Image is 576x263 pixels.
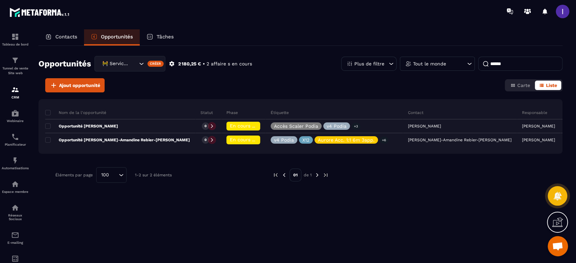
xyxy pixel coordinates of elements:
a: Opportunités [84,29,140,46]
p: Tâches [157,34,174,40]
span: En cours de régularisation [230,123,291,128]
h2: Opportunités [38,57,91,70]
a: emailemailE-mailing [2,226,29,250]
p: Contacts [55,34,77,40]
p: Contact [408,110,423,115]
p: Accès Scaler Podia [274,124,318,128]
div: Search for option [96,167,127,183]
a: Contacts [38,29,84,46]
p: • [203,61,205,67]
p: CRM [2,95,29,99]
p: Opportunité [PERSON_NAME] [45,123,118,129]
div: Search for option [94,56,165,71]
img: automations [11,109,19,117]
a: automationsautomationsEspace membre [2,175,29,199]
img: logo [9,6,70,18]
img: social-network [11,204,19,212]
p: Éléments par page [55,173,93,177]
div: Créer [147,61,164,67]
p: E-mailing [2,241,29,244]
p: 01 [290,169,301,181]
p: Planificateur [2,143,29,146]
button: Liste [535,81,561,90]
p: de 1 [304,172,312,178]
a: schedulerschedulerPlanificateur [2,128,29,151]
input: Search for option [131,60,137,67]
img: formation [11,86,19,94]
img: formation [11,56,19,64]
p: X12 [302,138,309,142]
a: Tâches [140,29,181,46]
a: formationformationTableau de bord [2,28,29,51]
p: 2 affaire s en cours [207,61,252,67]
span: 100 [99,171,111,179]
p: +3 [352,123,360,130]
img: formation [11,33,19,41]
a: automationsautomationsAutomatisations [2,151,29,175]
p: Webinaire [2,119,29,123]
button: Carte [506,81,534,90]
p: 1-2 sur 2 éléments [135,173,172,177]
div: Ouvrir le chat [548,236,568,256]
p: Tunnel de vente Site web [2,66,29,76]
input: Search for option [111,171,117,179]
p: Responsable [522,110,547,115]
p: Aurore Acc. 1:1 6m 3app. [318,138,375,142]
img: scheduler [11,133,19,141]
p: Plus de filtre [354,61,384,66]
span: Ajout opportunité [59,82,100,89]
p: v4 Podia [274,138,294,142]
img: automations [11,156,19,165]
p: Espace membre [2,190,29,194]
p: Opportunités [101,34,133,40]
p: Tout le monde [413,61,446,66]
button: Ajout opportunité [45,78,105,92]
img: prev [281,172,287,178]
span: En cours de régularisation [230,137,291,142]
p: Tableau de bord [2,42,29,46]
p: 2 180,25 € [178,61,201,67]
img: automations [11,180,19,188]
p: Statut [200,110,213,115]
img: prev [273,172,279,178]
img: next [323,172,329,178]
p: Nom de la l'opportunité [45,110,106,115]
a: social-networksocial-networkRéseaux Sociaux [2,199,29,226]
span: Carte [517,83,530,88]
p: Étiquette [271,110,289,115]
p: Réseaux Sociaux [2,213,29,221]
a: formationformationTunnel de vente Site web [2,51,29,81]
img: next [314,172,320,178]
p: [PERSON_NAME] [522,138,555,142]
a: formationformationCRM [2,81,29,104]
p: +6 [380,137,388,144]
p: v4 Podia [327,124,347,128]
a: automationsautomationsWebinaire [2,104,29,128]
span: Liste [546,83,557,88]
p: [PERSON_NAME] [522,124,555,128]
p: Phase [226,110,238,115]
p: Opportunité [PERSON_NAME]-Amandine Rebier-[PERSON_NAME] [45,137,190,143]
p: 0 [204,124,207,128]
img: accountant [11,255,19,263]
p: Automatisations [2,166,29,170]
span: 🚧 Service Client [101,60,131,67]
p: 0 [204,138,207,142]
img: email [11,231,19,239]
